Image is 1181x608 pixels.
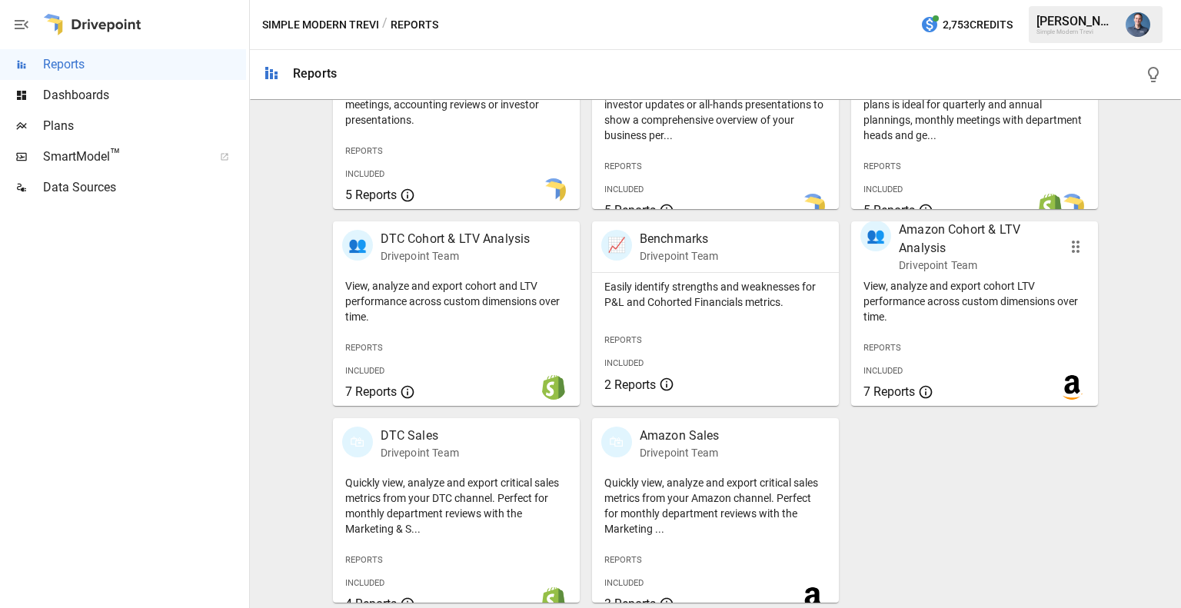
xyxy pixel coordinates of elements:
[800,194,825,218] img: smart model
[860,221,891,251] div: 👥
[1126,12,1150,37] img: Mike Beckham
[640,248,718,264] p: Drivepoint Team
[381,445,459,460] p: Drivepoint Team
[604,377,656,392] span: 2 Reports
[381,427,459,445] p: DTC Sales
[345,146,384,179] span: Reports Included
[345,343,384,376] span: Reports Included
[541,178,566,203] img: smart model
[43,55,246,74] span: Reports
[345,81,567,128] p: Export the core financial statements for board meetings, accounting reviews or investor presentat...
[342,427,373,457] div: 🛍
[863,161,903,194] span: Reports Included
[863,384,915,399] span: 7 Reports
[604,161,644,194] span: Reports Included
[601,427,632,457] div: 🛍
[345,475,567,537] p: Quickly view, analyze and export critical sales metrics from your DTC channel. Perfect for monthl...
[381,248,531,264] p: Drivepoint Team
[601,230,632,261] div: 📈
[1036,14,1116,28] div: [PERSON_NAME]
[110,145,121,164] span: ™
[604,555,644,588] span: Reports Included
[604,475,827,537] p: Quickly view, analyze and export critical sales metrics from your Amazon channel. Perfect for mon...
[381,230,531,248] p: DTC Cohort & LTV Analysis
[604,81,827,143] p: Start here when preparing a board meeting, investor updates or all-hands presentations to show a ...
[640,445,720,460] p: Drivepoint Team
[345,278,567,324] p: View, analyze and export cohort and LTV performance across custom dimensions over time.
[345,384,397,399] span: 7 Reports
[43,148,203,166] span: SmartModel
[1060,375,1084,400] img: amazon
[914,11,1019,39] button: 2,753Credits
[604,279,827,310] p: Easily identify strengths and weaknesses for P&L and Cohorted Financials metrics.
[640,230,718,248] p: Benchmarks
[604,203,656,218] span: 5 Reports
[43,117,246,135] span: Plans
[541,375,566,400] img: shopify
[293,66,337,81] div: Reports
[943,15,1013,35] span: 2,753 Credits
[899,257,1051,273] p: Drivepoint Team
[640,427,720,445] p: Amazon Sales
[345,555,384,588] span: Reports Included
[342,230,373,261] div: 👥
[345,188,397,202] span: 5 Reports
[863,278,1086,324] p: View, analyze and export cohort LTV performance across custom dimensions over time.
[863,203,915,218] span: 5 Reports
[1116,3,1159,46] button: Mike Beckham
[899,221,1051,257] p: Amazon Cohort & LTV Analysis
[43,86,246,105] span: Dashboards
[382,15,388,35] div: /
[262,15,379,35] button: Simple Modern Trevi
[1038,194,1063,218] img: shopify
[1036,28,1116,35] div: Simple Modern Trevi
[863,343,903,376] span: Reports Included
[863,81,1086,143] p: Showing your firm's performance compared to plans is ideal for quarterly and annual plannings, mo...
[1060,194,1084,218] img: smart model
[604,335,644,368] span: Reports Included
[43,178,246,197] span: Data Sources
